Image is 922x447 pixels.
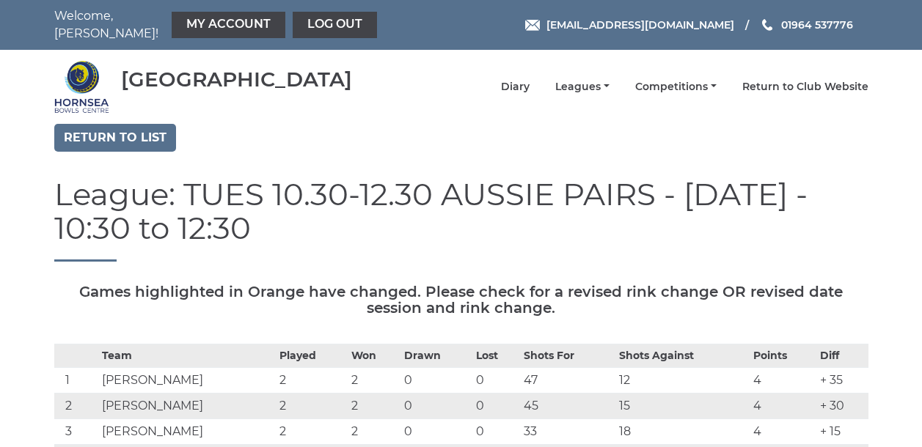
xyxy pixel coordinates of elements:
a: Diary [501,80,530,94]
td: 4 [750,394,817,419]
td: 2 [54,394,98,419]
th: Diff [816,344,868,368]
img: Phone us [762,19,772,31]
td: 2 [348,368,400,394]
td: 2 [348,394,400,419]
span: 01964 537776 [781,18,853,32]
a: Phone us 01964 537776 [760,17,853,33]
td: 1 [54,368,98,394]
td: 15 [615,394,750,419]
th: Team [98,344,276,368]
th: Shots Against [615,344,750,368]
td: 3 [54,419,98,445]
td: 2 [276,419,348,445]
td: 0 [400,368,472,394]
a: Log out [293,12,377,38]
th: Shots For [520,344,615,368]
th: Points [750,344,817,368]
td: + 15 [816,419,868,445]
td: 0 [472,394,520,419]
th: Won [348,344,400,368]
th: Drawn [400,344,472,368]
td: + 30 [816,394,868,419]
div: [GEOGRAPHIC_DATA] [121,68,352,91]
td: 2 [348,419,400,445]
td: [PERSON_NAME] [98,368,276,394]
a: Email [EMAIL_ADDRESS][DOMAIN_NAME] [525,17,734,33]
span: [EMAIL_ADDRESS][DOMAIN_NAME] [546,18,734,32]
td: 45 [520,394,615,419]
td: 12 [615,368,750,394]
td: 0 [472,368,520,394]
td: 0 [400,419,472,445]
td: 0 [472,419,520,445]
td: 0 [400,394,472,419]
a: Return to list [54,124,176,152]
td: 4 [750,368,817,394]
a: Competitions [635,80,717,94]
td: 4 [750,419,817,445]
td: 18 [615,419,750,445]
nav: Welcome, [PERSON_NAME]! [54,7,381,43]
img: Hornsea Bowls Centre [54,59,109,114]
td: 33 [520,419,615,445]
th: Lost [472,344,520,368]
h1: League: TUES 10.30-12.30 AUSSIE PAIRS - [DATE] - 10:30 to 12:30 [54,177,868,262]
td: 2 [276,394,348,419]
td: 2 [276,368,348,394]
h5: Games highlighted in Orange have changed. Please check for a revised rink change OR revised date ... [54,284,868,316]
img: Email [525,20,540,31]
td: [PERSON_NAME] [98,394,276,419]
td: [PERSON_NAME] [98,419,276,445]
a: My Account [172,12,285,38]
th: Played [276,344,348,368]
a: Leagues [555,80,610,94]
a: Return to Club Website [742,80,868,94]
td: 47 [520,368,615,394]
td: + 35 [816,368,868,394]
